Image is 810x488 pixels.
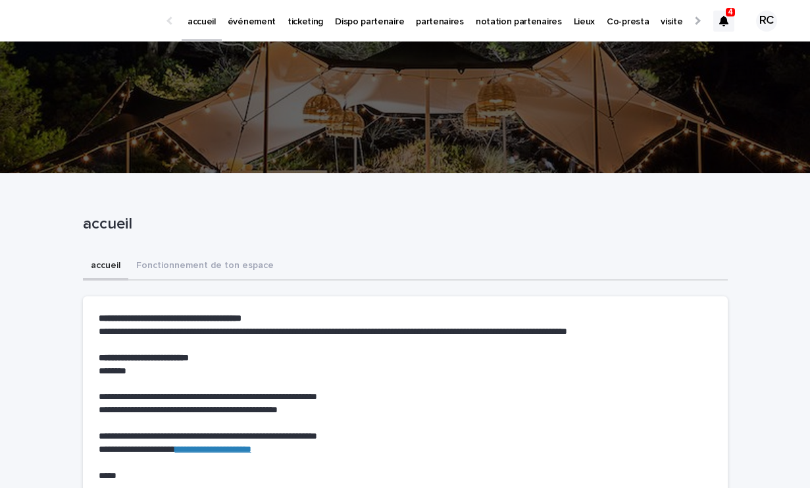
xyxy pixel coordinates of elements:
[26,8,154,34] img: Ls34BcGeRexTGTNfXpUC
[713,11,734,32] div: 4
[128,253,282,281] button: Fonctionnement de ton espace
[83,253,128,281] button: accueil
[728,7,733,16] p: 4
[756,11,777,32] div: RC
[83,215,722,234] p: accueil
